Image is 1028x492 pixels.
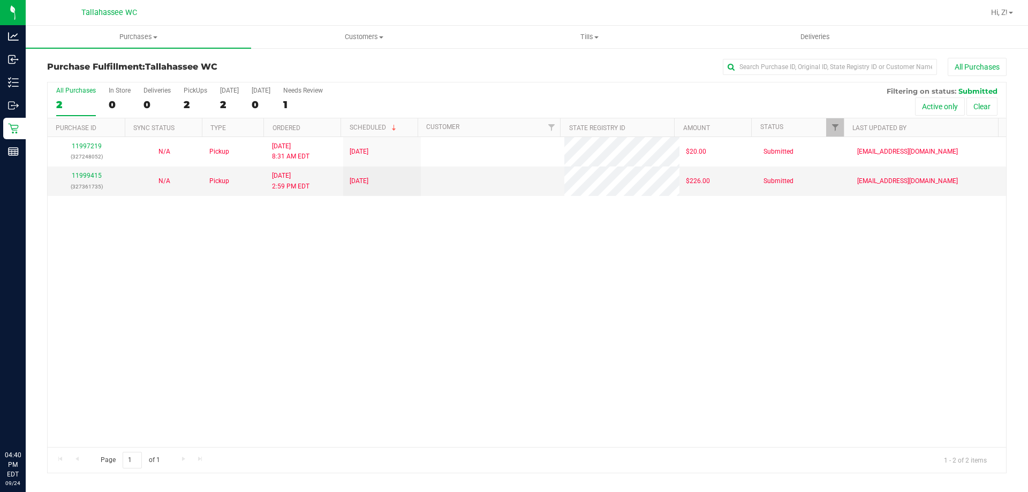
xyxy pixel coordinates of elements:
[209,147,229,157] span: Pickup
[143,87,171,94] div: Deliveries
[72,172,102,179] a: 11999415
[109,99,131,111] div: 0
[220,87,239,94] div: [DATE]
[764,147,793,157] span: Submitted
[887,87,956,95] span: Filtering on status:
[542,118,560,137] a: Filter
[935,452,995,468] span: 1 - 2 of 2 items
[760,123,783,131] a: Status
[350,147,368,157] span: [DATE]
[26,26,251,48] a: Purchases
[133,124,175,132] a: Sync Status
[350,124,398,131] a: Scheduled
[252,99,270,111] div: 0
[5,479,21,487] p: 09/24
[32,405,44,418] iframe: Resource center unread badge
[158,176,170,186] button: N/A
[109,87,131,94] div: In Store
[56,99,96,111] div: 2
[54,181,119,192] p: (327361735)
[477,32,701,42] span: Tills
[184,87,207,94] div: PickUps
[8,31,19,42] inline-svg: Analytics
[8,100,19,111] inline-svg: Outbound
[826,118,844,137] a: Filter
[220,99,239,111] div: 2
[251,26,477,48] a: Customers
[210,124,226,132] a: Type
[569,124,625,132] a: State Registry ID
[8,146,19,157] inline-svg: Reports
[991,8,1008,17] span: Hi, Z!
[857,176,958,186] span: [EMAIL_ADDRESS][DOMAIN_NAME]
[683,124,710,132] a: Amount
[283,99,323,111] div: 1
[184,99,207,111] div: 2
[11,406,43,438] iframe: Resource center
[252,87,270,94] div: [DATE]
[81,8,137,17] span: Tallahassee WC
[26,32,251,42] span: Purchases
[723,59,937,75] input: Search Purchase ID, Original ID, State Registry ID or Customer Name...
[158,177,170,185] span: Not Applicable
[948,58,1007,76] button: All Purchases
[477,26,702,48] a: Tills
[915,97,965,116] button: Active only
[8,123,19,134] inline-svg: Retail
[158,147,170,157] button: N/A
[158,148,170,155] span: Not Applicable
[283,87,323,94] div: Needs Review
[272,141,309,162] span: [DATE] 8:31 AM EDT
[8,77,19,88] inline-svg: Inventory
[857,147,958,157] span: [EMAIL_ADDRESS][DOMAIN_NAME]
[56,124,96,132] a: Purchase ID
[92,452,169,468] span: Page of 1
[8,54,19,65] inline-svg: Inbound
[209,176,229,186] span: Pickup
[272,171,309,191] span: [DATE] 2:59 PM EDT
[47,62,367,72] h3: Purchase Fulfillment:
[852,124,906,132] a: Last Updated By
[72,142,102,150] a: 11997219
[123,452,142,468] input: 1
[958,87,997,95] span: Submitted
[5,450,21,479] p: 04:40 PM EDT
[350,176,368,186] span: [DATE]
[145,62,217,72] span: Tallahassee WC
[143,99,171,111] div: 0
[686,176,710,186] span: $226.00
[702,26,928,48] a: Deliveries
[786,32,844,42] span: Deliveries
[686,147,706,157] span: $20.00
[764,176,793,186] span: Submitted
[54,152,119,162] p: (327248052)
[273,124,300,132] a: Ordered
[252,32,476,42] span: Customers
[426,123,459,131] a: Customer
[966,97,997,116] button: Clear
[56,87,96,94] div: All Purchases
